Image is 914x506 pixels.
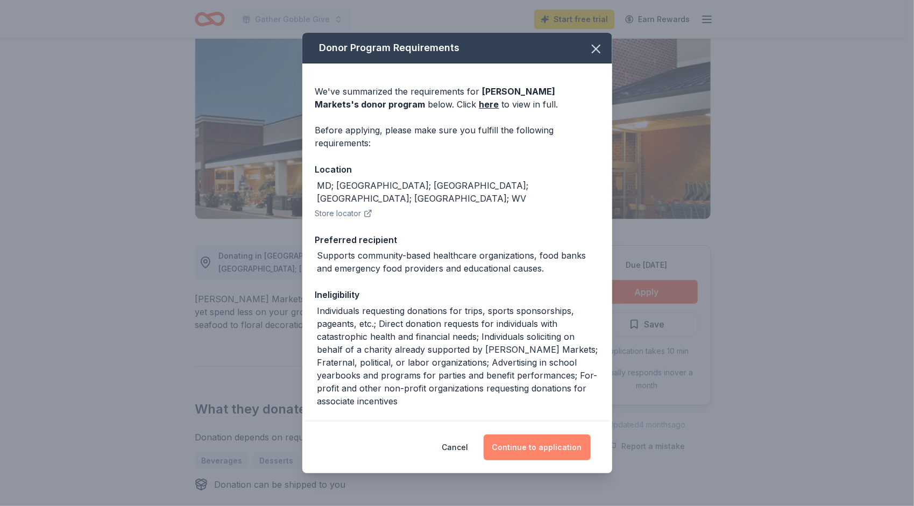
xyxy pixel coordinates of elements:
[315,288,599,302] div: Ineligibility
[315,162,599,176] div: Location
[302,33,612,63] div: Donor Program Requirements
[315,421,599,434] div: Legal
[315,85,599,111] div: We've summarized the requirements for below. Click to view in full.
[315,207,372,220] button: Store locator
[479,98,499,111] a: here
[484,434,591,460] button: Continue to application
[317,249,599,275] div: Supports community-based healthcare organizations, food banks and emergency food providers and ed...
[317,179,599,205] div: MD; [GEOGRAPHIC_DATA]; [GEOGRAPHIC_DATA]; [GEOGRAPHIC_DATA]; [GEOGRAPHIC_DATA]; WV
[317,304,599,408] div: Individuals requesting donations for trips, sports sponsorships, pageants, etc.; Direct donation ...
[315,124,599,149] div: Before applying, please make sure you fulfill the following requirements:
[442,434,469,460] button: Cancel
[315,233,599,247] div: Preferred recipient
